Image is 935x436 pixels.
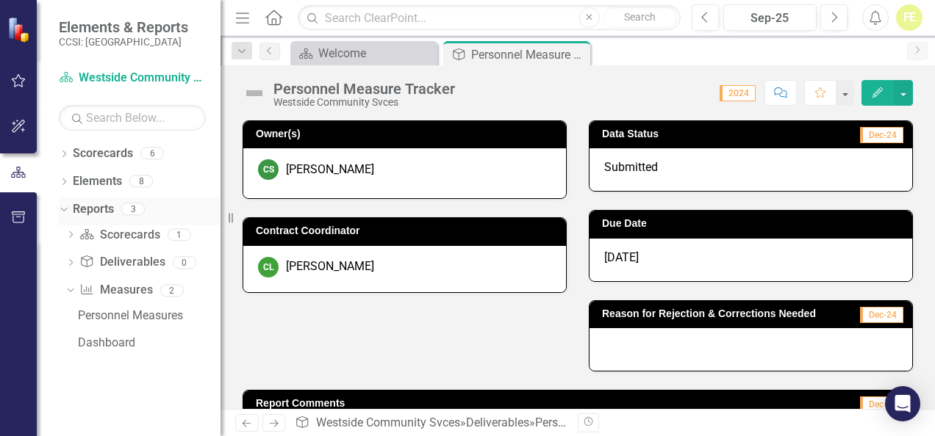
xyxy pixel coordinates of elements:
span: Dec-24 [860,307,903,323]
div: Westside Community Svces [273,97,455,108]
a: Deliverables [466,415,529,429]
div: 1 [168,228,191,241]
a: Westside Community Svces [316,415,460,429]
div: Personnel Measure Tracker [273,81,455,97]
h3: Due Date [602,218,905,229]
div: Welcome [318,44,434,62]
a: Reports [73,201,114,218]
div: Sep-25 [728,10,812,27]
h3: Report Comments [256,398,688,409]
span: 2024 [720,85,756,101]
span: [DATE] [604,250,639,264]
div: Personnel Measure Tracker [471,46,587,64]
a: Scorecards [79,227,160,244]
span: Submitted [604,160,658,174]
a: Deliverables [79,254,165,271]
h3: Data Status [602,128,771,139]
a: Measures [79,282,152,299]
input: Search Below... [59,105,206,131]
button: Search [603,7,677,28]
div: Dashboard [78,336,221,349]
div: 2 [160,284,184,297]
div: 6 [140,148,164,160]
a: Westside Community Svces [59,70,206,87]
div: Personnel Measure Tracker [535,415,676,429]
a: Dashboard [74,331,221,355]
div: [PERSON_NAME] [286,258,374,275]
div: CS [258,159,279,180]
div: 0 [173,256,196,269]
button: Sep-25 [723,4,817,31]
h3: Owner(s) [256,128,559,139]
div: 8 [129,175,153,188]
span: Dec-24 [860,396,903,413]
img: Not Defined [243,81,266,105]
a: Elements [73,173,122,190]
input: Search ClearPoint... [298,5,681,31]
span: Search [624,11,656,23]
a: Welcome [294,44,434,62]
span: Dec-24 [860,127,903,143]
a: Scorecards [73,145,133,162]
h3: Contract Coordinator [256,225,559,236]
button: FE [896,4,923,31]
div: CL [258,257,279,277]
div: 3 [121,203,145,215]
div: [PERSON_NAME] [286,161,374,178]
div: Personnel Measures [78,309,221,322]
a: Personnel Measures [74,304,221,327]
div: » » [295,415,567,432]
img: ClearPoint Strategy [7,16,33,42]
div: Open Intercom Messenger [885,386,920,421]
span: Elements & Reports [59,18,188,36]
h3: Reason for Rejection & Corrections Needed [602,308,853,319]
small: CCSI: [GEOGRAPHIC_DATA] [59,36,188,48]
